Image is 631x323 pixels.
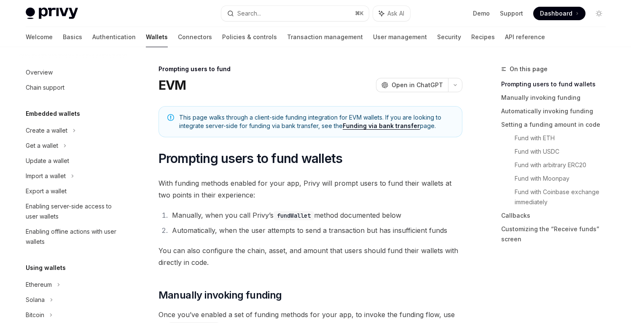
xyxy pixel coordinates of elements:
span: With funding methods enabled for your app, Privy will prompt users to fund their wallets at two p... [158,177,462,201]
li: Manually, when you call Privy’s method documented below [169,209,462,221]
a: Customizing the “Receive funds” screen [501,222,612,246]
a: Fund with arbitrary ERC20 [515,158,612,172]
div: Solana [26,295,45,305]
a: Recipes [471,27,495,47]
img: light logo [26,8,78,19]
div: Chain support [26,83,64,93]
a: Fund with ETH [515,131,612,145]
a: Basics [63,27,82,47]
div: Export a wallet [26,186,67,196]
div: Prompting users to fund [158,65,462,73]
div: Get a wallet [26,141,58,151]
div: Overview [26,67,53,77]
h5: Using wallets [26,263,66,273]
a: Demo [473,9,490,18]
a: Dashboard [533,7,585,20]
span: Dashboard [540,9,572,18]
button: Open in ChatGPT [376,78,448,92]
li: Automatically, when the user attempts to send a transaction but has insufficient funds [169,224,462,236]
span: You can also configure the chain, asset, and amount that users should fund their wallets with dir... [158,245,462,268]
div: Import a wallet [26,171,66,181]
span: Prompting users to fund wallets [158,151,343,166]
a: Policies & controls [222,27,277,47]
a: Funding via bank transfer [343,122,420,130]
button: Toggle dark mode [592,7,606,20]
a: Authentication [92,27,136,47]
span: Manually invoking funding [158,288,282,302]
h1: EVM [158,77,186,93]
a: Wallets [146,27,168,47]
a: Export a wallet [19,184,127,199]
a: Enabling offline actions with user wallets [19,224,127,249]
span: Open in ChatGPT [392,81,443,89]
a: User management [373,27,427,47]
span: ⌘ K [355,10,364,17]
div: Ethereum [26,280,52,290]
a: Manually invoking funding [501,91,612,104]
a: Connectors [178,27,212,47]
div: Bitcoin [26,310,44,320]
code: fundWallet [274,211,314,220]
div: Create a wallet [26,125,67,136]
a: Transaction management [287,27,363,47]
div: Enabling offline actions with user wallets [26,227,122,247]
a: Automatically invoking funding [501,104,612,118]
a: Overview [19,65,127,80]
a: Fund with Moonpay [515,172,612,185]
span: This page walks through a client-side funding integration for EVM wallets. If you are looking to ... [179,113,454,130]
a: Welcome [26,27,53,47]
a: Chain support [19,80,127,95]
span: On this page [510,64,548,74]
button: Ask AI [373,6,410,21]
a: Update a wallet [19,153,127,168]
svg: Note [167,114,174,121]
a: Callbacks [501,209,612,222]
a: Setting a funding amount in code [501,118,612,131]
a: Fund with Coinbase exchange immediately [515,185,612,209]
a: Enabling server-side access to user wallets [19,199,127,224]
button: Search...⌘K [221,6,369,21]
a: Prompting users to fund wallets [501,77,612,91]
a: Support [500,9,523,18]
a: API reference [505,27,545,47]
a: Security [437,27,461,47]
span: Ask AI [387,9,404,18]
div: Enabling server-side access to user wallets [26,201,122,222]
h5: Embedded wallets [26,109,80,119]
a: Fund with USDC [515,145,612,158]
div: Search... [237,8,261,19]
div: Update a wallet [26,156,69,166]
